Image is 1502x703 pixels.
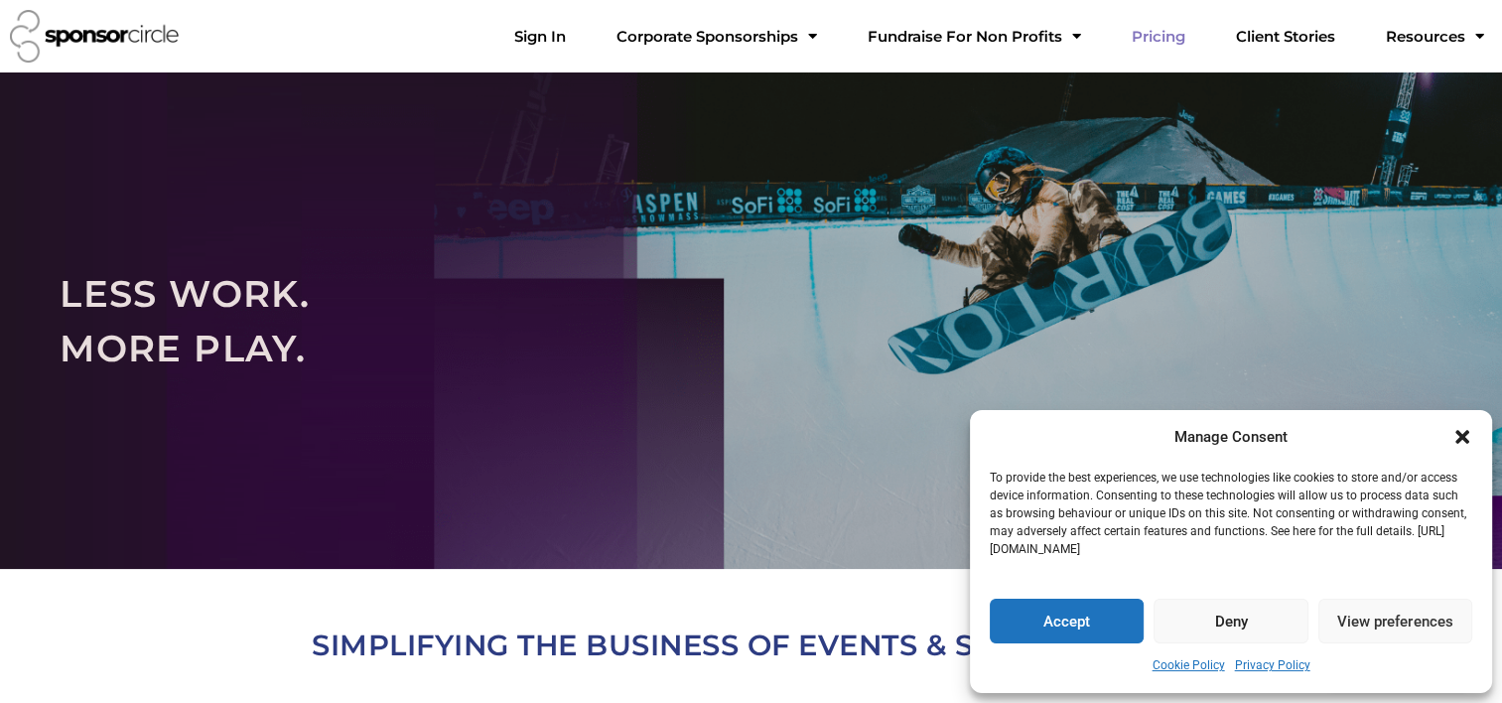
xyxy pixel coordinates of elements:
[990,469,1470,558] p: To provide the best experiences, we use technologies like cookies to store and/or access device i...
[1116,17,1201,57] a: Pricing
[1154,599,1307,643] button: Deny
[990,599,1144,643] button: Accept
[1318,599,1472,643] button: View preferences
[1235,653,1310,678] a: Privacy Policy
[60,266,1442,376] h2: LESS WORK. MORE PLAY.
[852,17,1097,57] a: Fundraise For Non ProfitsMenu Toggle
[601,17,833,57] a: Corporate SponsorshipsMenu Toggle
[1220,17,1351,57] a: Client Stories
[1452,427,1472,447] div: Close dialogue
[10,10,179,63] img: Sponsor Circle logo
[196,621,1307,669] h2: SIMPLIFYING THE BUSINESS OF EVENTS & SPORTS TEAMS
[1370,17,1500,57] a: Resources
[498,17,582,57] a: Sign In
[1153,653,1225,678] a: Cookie Policy
[498,17,1500,57] nav: Menu
[1174,425,1288,450] div: Manage Consent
